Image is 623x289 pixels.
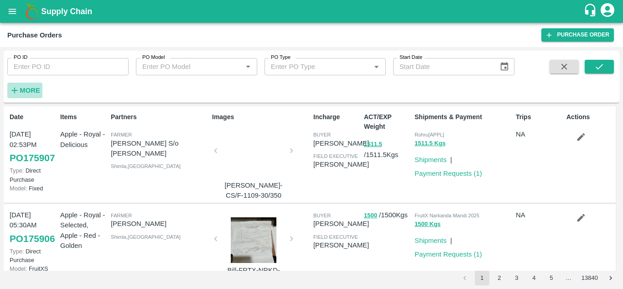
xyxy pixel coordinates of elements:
[10,167,24,174] span: Type:
[10,129,57,150] p: [DATE] 02:53PM
[561,274,576,283] div: …
[364,139,411,160] p: / 1511.5 Kgs
[7,58,129,75] input: Enter PO ID
[10,184,57,193] p: Fixed
[313,138,369,148] p: [PERSON_NAME]
[267,61,368,73] input: Enter PO Type
[10,248,24,255] span: Type:
[313,234,358,240] span: field executive
[541,28,614,42] a: Purchase Order
[516,112,563,122] p: Trips
[139,61,239,73] input: Enter PO Model
[41,7,92,16] b: Supply Chain
[2,1,23,22] button: open drawer
[111,138,208,159] p: [PERSON_NAME] S/o [PERSON_NAME]
[446,232,452,246] div: |
[446,151,452,165] div: |
[496,58,513,75] button: Choose date
[364,210,377,221] button: 1500
[400,54,422,61] label: Start Date
[142,54,165,61] label: PO Model
[111,219,208,229] p: [PERSON_NAME]
[10,231,55,247] a: PO175906
[313,159,369,169] p: [PERSON_NAME]
[10,112,57,122] p: Date
[415,170,482,177] a: Payment Requests (1)
[516,129,563,139] p: NA
[271,54,291,61] label: PO Type
[415,132,444,137] span: Rohru[APPL]
[364,139,382,150] button: 1511.5
[579,271,601,285] button: Go to page 13840
[527,271,541,285] button: Go to page 4
[566,112,613,122] p: Actions
[7,83,42,98] button: More
[313,153,358,159] span: field executive
[415,219,441,230] button: 1500 Kgs
[60,129,107,150] p: Apple - Royal - Delicious
[313,240,369,250] p: [PERSON_NAME]
[14,54,27,61] label: PO ID
[456,271,619,285] nav: pagination navigation
[60,210,107,251] p: Apple - Royal - Selected, Apple - Red - Golden
[20,87,40,94] strong: More
[393,58,493,75] input: Start Date
[364,210,411,221] p: / 1500 Kgs
[242,61,254,73] button: Open
[313,213,331,218] span: buyer
[313,132,331,137] span: buyer
[544,271,559,285] button: Go to page 5
[370,61,382,73] button: Open
[313,219,369,229] p: [PERSON_NAME]
[516,210,563,220] p: NA
[10,185,27,192] span: Model:
[492,271,507,285] button: Go to page 2
[415,251,482,258] a: Payment Requests (1)
[509,271,524,285] button: Go to page 3
[10,166,57,184] p: Direct Purchase
[41,5,583,18] a: Supply Chain
[111,234,181,240] span: Shimla , [GEOGRAPHIC_DATA]
[111,132,132,137] span: Farmer
[10,150,55,166] a: PO175907
[415,112,512,122] p: Shipments & Payment
[10,264,57,273] p: FruitXS
[111,163,181,169] span: Shimla , [GEOGRAPHIC_DATA]
[599,2,616,21] div: account of current user
[415,156,446,163] a: Shipments
[111,112,208,122] p: Partners
[364,112,411,131] p: ACT/EXP Weight
[415,138,446,149] button: 1511.5 Kgs
[10,210,57,231] p: [DATE] 05:30AM
[583,3,599,20] div: customer-support
[7,29,62,41] div: Purchase Orders
[10,265,27,272] span: Model:
[475,271,489,285] button: page 1
[212,112,310,122] p: Images
[111,213,132,218] span: Farmer
[60,112,107,122] p: Items
[603,271,618,285] button: Go to next page
[415,237,446,244] a: Shipments
[23,2,41,21] img: logo
[219,180,288,201] p: [PERSON_NAME]-CS/F-1109-30/350
[10,247,57,264] p: Direct Purchase
[313,112,360,122] p: Incharge
[415,213,479,218] span: FruitX Narkanda Mandi 2025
